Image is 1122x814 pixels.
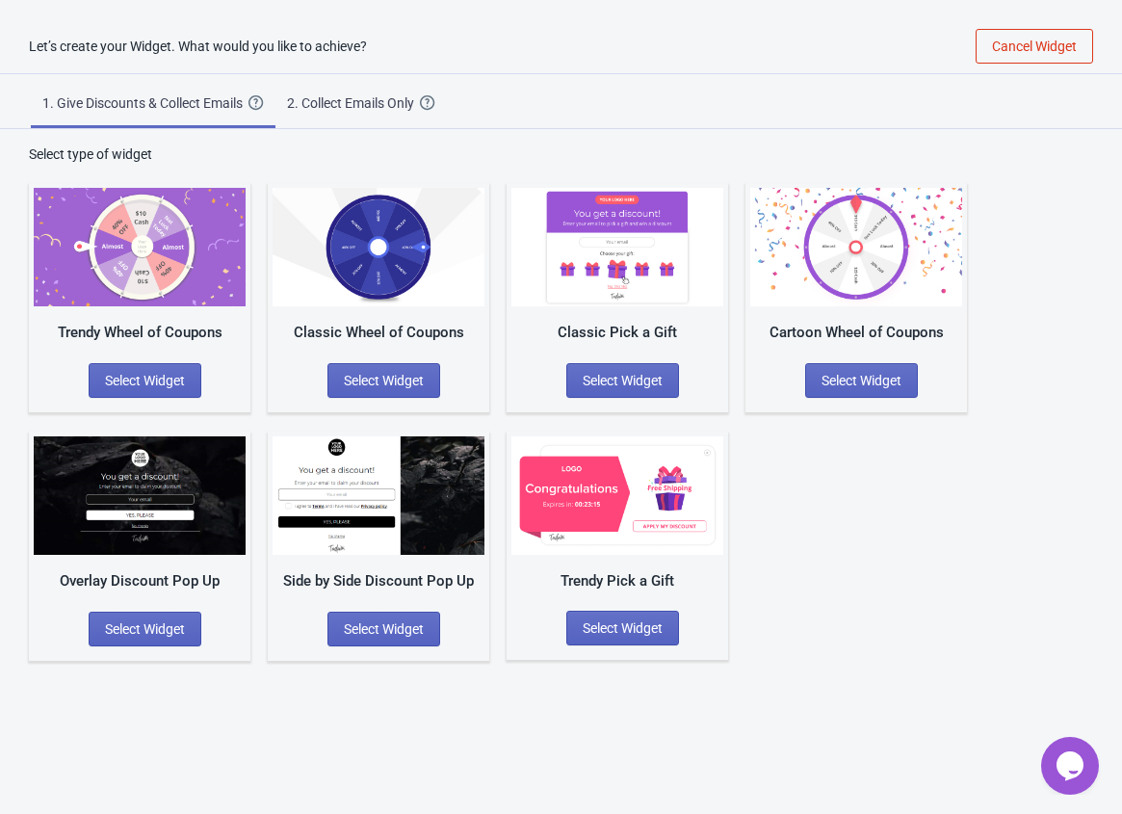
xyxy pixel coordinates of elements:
span: Select Widget [583,620,663,636]
div: Overlay Discount Pop Up [34,570,246,592]
button: Select Widget [89,363,201,398]
img: regular_popup.jpg [273,436,484,555]
span: Select Widget [105,373,185,388]
button: Select Widget [327,363,440,398]
div: Side by Side Discount Pop Up [273,570,484,592]
button: Select Widget [566,611,679,645]
button: Select Widget [805,363,918,398]
div: Classic Pick a Gift [511,322,723,344]
iframe: chat widget [1041,737,1103,795]
div: Classic Wheel of Coupons [273,322,484,344]
div: Select type of widget [29,144,1093,164]
div: Trendy Wheel of Coupons [34,322,246,344]
img: cartoon_game.jpg [750,188,962,306]
button: Select Widget [89,612,201,646]
img: gift_game_v2.jpg [511,436,723,555]
div: 1. Give Discounts & Collect Emails [42,93,248,113]
img: full_screen_popup.jpg [34,436,246,555]
button: Select Widget [566,363,679,398]
span: Select Widget [822,373,901,388]
button: Select Widget [327,612,440,646]
div: 2. Collect Emails Only [287,93,420,113]
span: Select Widget [583,373,663,388]
div: Trendy Pick a Gift [511,570,723,592]
span: Select Widget [105,621,185,637]
span: Select Widget [344,373,424,388]
span: Select Widget [344,621,424,637]
img: classic_game.jpg [273,188,484,306]
img: trendy_game.png [34,188,246,306]
div: Cartoon Wheel of Coupons [750,322,962,344]
span: Cancel Widget [992,39,1077,54]
img: gift_game.jpg [511,188,723,306]
button: Cancel Widget [976,29,1093,64]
